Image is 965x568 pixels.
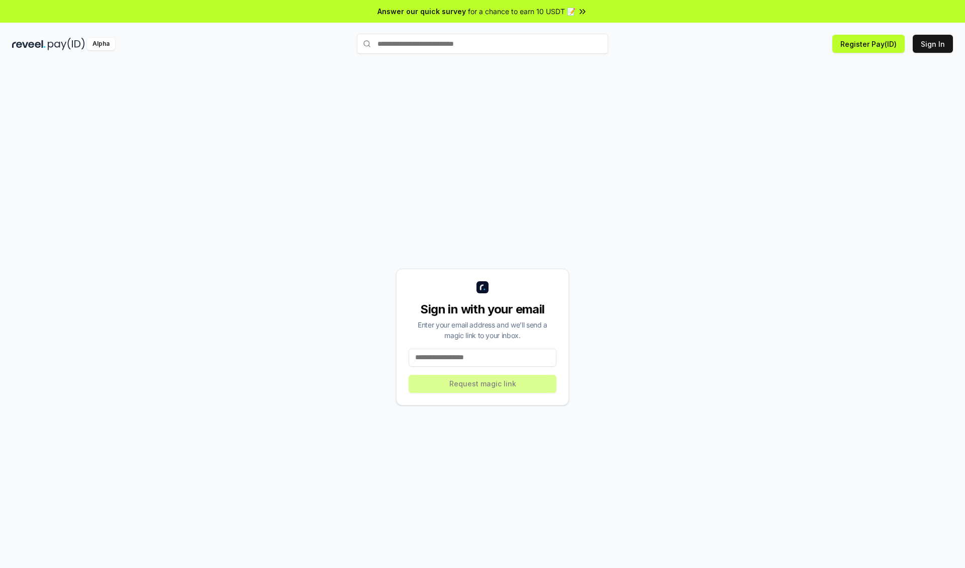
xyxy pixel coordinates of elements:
img: pay_id [48,38,85,50]
span: for a chance to earn 10 USDT 📝 [468,6,575,17]
div: Enter your email address and we’ll send a magic link to your inbox. [409,319,556,341]
span: Answer our quick survey [377,6,466,17]
button: Register Pay(ID) [832,35,905,53]
div: Alpha [87,38,115,50]
button: Sign In [913,35,953,53]
img: logo_small [476,281,489,293]
div: Sign in with your email [409,301,556,317]
img: reveel_dark [12,38,46,50]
